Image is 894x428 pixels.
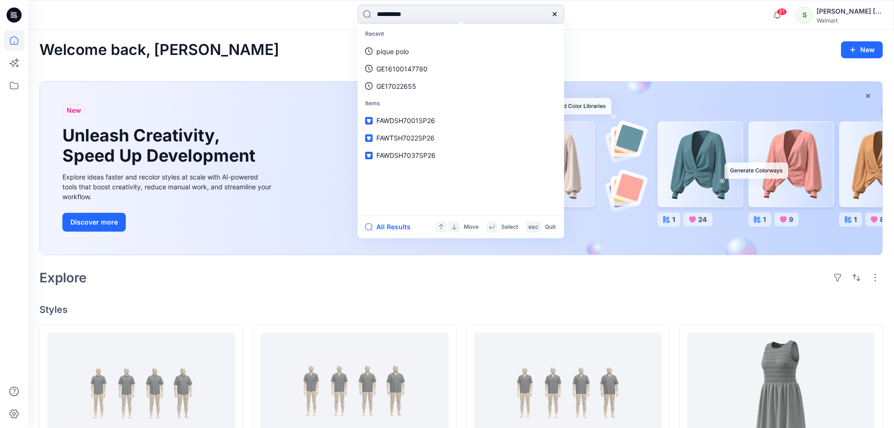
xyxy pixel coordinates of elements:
p: pique polo [376,47,409,56]
p: esc [528,222,538,232]
p: Recent [359,25,562,43]
h2: Welcome back, [PERSON_NAME] [39,41,279,59]
a: pique polo [359,43,562,60]
h2: Explore [39,270,87,285]
span: FAWTSH7022SP26 [376,134,435,142]
h1: Unleash Creativity, Speed Up Development [62,125,260,166]
span: FAWDSH7001SP26 [376,117,435,125]
div: Walmart [817,17,882,24]
div: [PERSON_NAME] ​[PERSON_NAME] [817,6,882,17]
button: Discover more [62,213,126,232]
a: FAWDSH7001SP26 [359,112,562,129]
p: Items [359,95,562,112]
p: GE17022655 [376,81,416,91]
span: FAWDSH7037SP26 [376,151,436,159]
button: New [841,41,883,58]
div: S​ [796,7,813,23]
p: GE16100147780 [376,64,428,74]
span: 31 [777,8,787,16]
a: Discover more [62,213,274,232]
p: Quit [545,222,556,232]
a: FAWDSH7037SP26 [359,147,562,164]
button: All Results [365,221,417,233]
p: Move [464,222,479,232]
a: GE17022655 [359,78,562,95]
p: Select [501,222,518,232]
a: FAWTSH7022SP26 [359,129,562,147]
div: Explore ideas faster and recolor styles at scale with AI-powered tools that boost creativity, red... [62,172,274,202]
a: GE16100147780 [359,60,562,78]
span: New [67,105,81,116]
h4: Styles [39,304,883,315]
